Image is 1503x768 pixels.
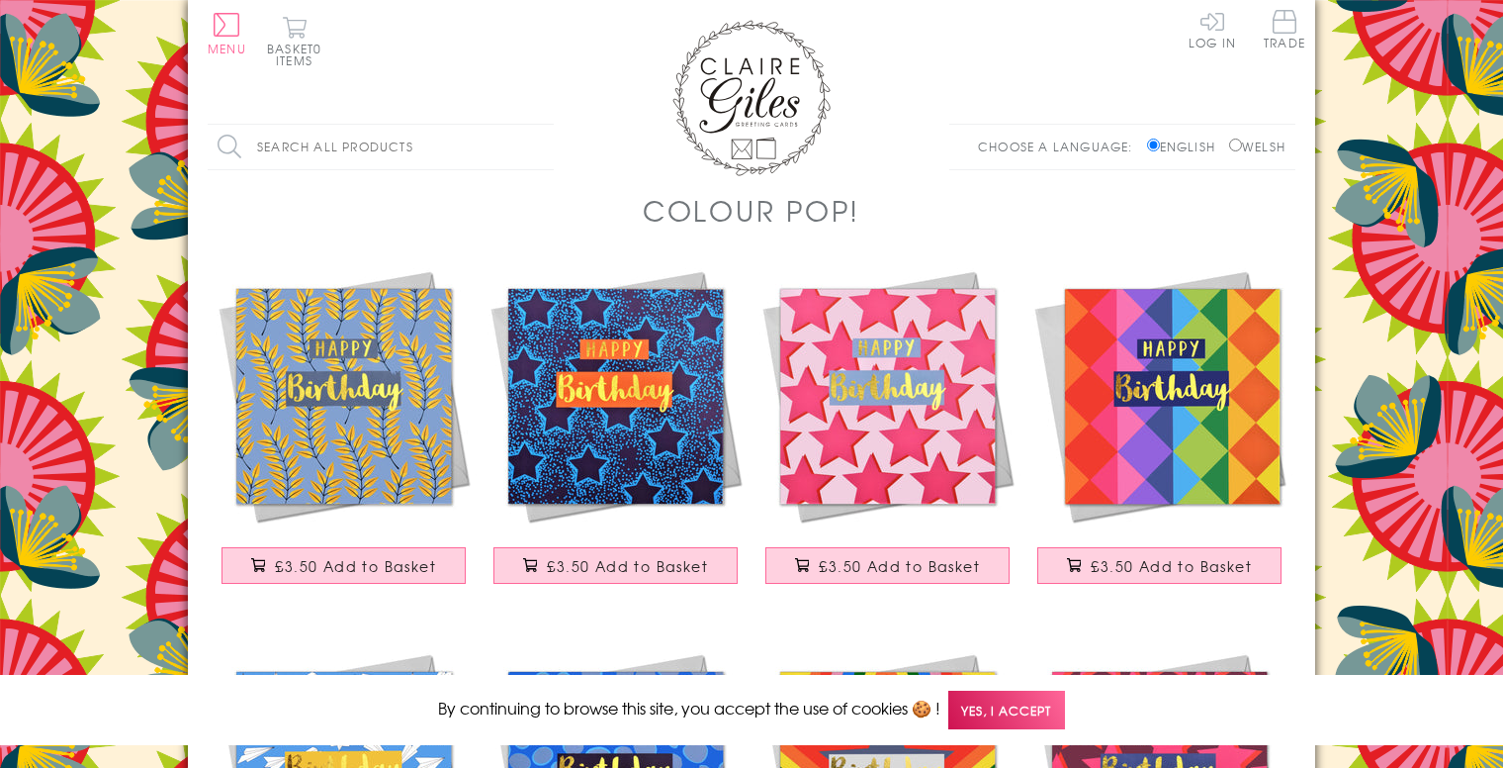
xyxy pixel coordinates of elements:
[275,556,436,576] span: £3.50 Add to Basket
[751,260,1023,532] img: Birthday Card, Pink Stars, Happy Birthday, text foiled in shiny gold
[1264,10,1305,52] a: Trade
[534,125,554,169] input: Search
[765,547,1011,584] button: £3.50 Add to Basket
[221,547,467,584] button: £3.50 Add to Basket
[208,260,480,532] img: Birthday Card, Leaves, Happy Birthday, text foiled in shiny gold
[208,260,480,604] a: Birthday Card, Leaves, Happy Birthday, text foiled in shiny gold £3.50 Add to Basket
[1189,10,1236,48] a: Log In
[276,40,321,69] span: 0 items
[208,13,246,54] button: Menu
[1023,260,1295,532] img: Birthday Card, Colour Diamonds, Happy Birthday, text foiled in shiny gold
[1147,138,1225,155] label: English
[672,20,831,176] img: Claire Giles Greetings Cards
[1147,139,1160,151] input: English
[1229,138,1285,155] label: Welsh
[208,40,246,57] span: Menu
[208,125,554,169] input: Search all products
[547,556,708,576] span: £3.50 Add to Basket
[1229,139,1242,151] input: Welsh
[751,260,1023,604] a: Birthday Card, Pink Stars, Happy Birthday, text foiled in shiny gold £3.50 Add to Basket
[643,190,860,231] h1: Colour POP!
[1037,547,1282,584] button: £3.50 Add to Basket
[819,556,980,576] span: £3.50 Add to Basket
[480,260,751,532] img: Birthday Card, Blue Stars, Happy Birthday, text foiled in shiny gold
[948,691,1065,729] span: Yes, I accept
[493,547,739,584] button: £3.50 Add to Basket
[480,260,751,604] a: Birthday Card, Blue Stars, Happy Birthday, text foiled in shiny gold £3.50 Add to Basket
[1023,260,1295,604] a: Birthday Card, Colour Diamonds, Happy Birthday, text foiled in shiny gold £3.50 Add to Basket
[267,16,321,66] button: Basket0 items
[978,138,1143,155] p: Choose a language:
[1264,10,1305,48] span: Trade
[1091,556,1252,576] span: £3.50 Add to Basket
